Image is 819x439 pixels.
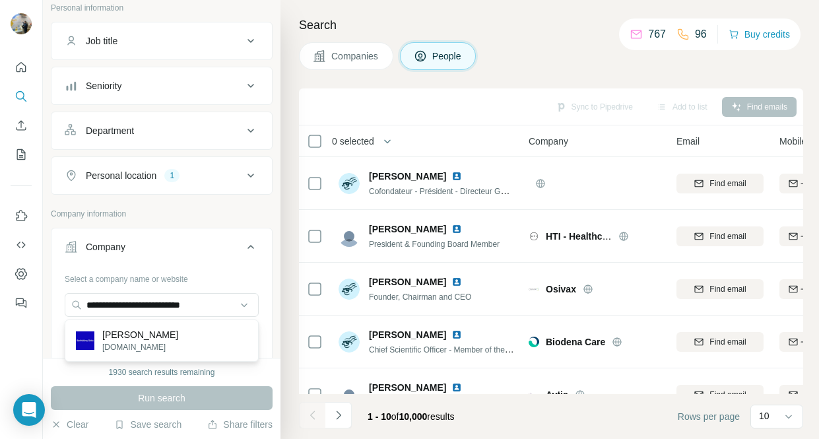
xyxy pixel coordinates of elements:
p: Personal information [51,2,273,14]
button: Company [51,231,272,268]
button: Navigate to next page [325,402,352,428]
span: Avtis [546,388,568,401]
div: Select a company name or website [65,268,259,285]
span: HTI - Healthcare AND Technology International [546,231,750,242]
button: Clear [51,418,88,431]
button: Seniority [51,70,272,102]
span: Biodena Care [546,335,605,349]
button: Job title [51,25,272,57]
img: Avatar [339,384,360,405]
button: Find email [676,226,764,246]
span: [PERSON_NAME] [369,222,446,236]
span: [PERSON_NAME] [369,381,446,394]
p: [DOMAIN_NAME] [102,341,178,353]
span: Find email [709,336,746,348]
span: President & Founding Board Member [369,240,500,249]
button: Buy credits [729,25,790,44]
div: Department [86,124,134,137]
div: 1 [164,170,180,182]
p: [PERSON_NAME] [102,328,178,341]
span: results [368,411,455,422]
button: Find email [676,385,764,405]
p: 10 [759,409,770,422]
button: Find email [676,332,764,352]
span: Email [676,135,700,148]
h4: Search [299,16,803,34]
button: Share filters [207,418,273,431]
div: 1930 search results remaining [109,366,215,378]
img: Avatar [11,13,32,34]
div: Job title [86,34,117,48]
button: Feedback [11,291,32,315]
img: Barthélémy Griño [76,331,94,350]
p: 96 [695,26,707,42]
div: Open Intercom Messenger [13,394,45,426]
span: Find email [709,178,746,189]
button: Save search [114,418,181,431]
span: Company [529,135,568,148]
img: LinkedIn logo [451,224,462,234]
div: Company [86,240,125,253]
img: Logo of HTI - Healthcare AND Technology International [529,231,539,242]
button: Find email [676,279,764,299]
span: 0 selected [332,135,374,148]
span: 10,000 [399,411,428,422]
span: Companies [331,50,379,63]
span: [PERSON_NAME] [369,328,446,341]
span: [PERSON_NAME] [369,275,446,288]
img: Logo of Osivax [529,284,539,294]
span: 1 - 10 [368,411,391,422]
span: Find email [709,283,746,295]
img: Avatar [339,173,360,194]
button: Search [11,84,32,108]
span: Founder, Chairman and CEO [369,292,471,302]
span: Cofondateur - Président - Directeur Général - Ingénieur IoT [369,186,576,196]
button: Department [51,115,272,147]
img: Avatar [339,226,360,247]
button: Quick start [11,55,32,79]
span: Osivax [546,283,576,296]
span: [PERSON_NAME] [369,170,446,183]
p: Company information [51,208,273,220]
img: Avatar [339,279,360,300]
img: Logo of Biodena Care [529,337,539,347]
button: Use Surfe on LinkedIn [11,204,32,228]
span: Chief Scientific Officer - Member of the executive board - Founder [369,344,599,355]
button: Enrich CSV [11,114,32,137]
img: LinkedIn logo [451,277,462,287]
img: LinkedIn logo [451,329,462,340]
img: Avatar [339,331,360,353]
span: Rows per page [678,410,740,423]
span: Find email [709,230,746,242]
div: Seniority [86,79,121,92]
button: Use Surfe API [11,233,32,257]
img: Logo of Avtis [529,389,539,400]
button: Personal location1 [51,160,272,191]
img: LinkedIn logo [451,382,462,393]
button: Dashboard [11,262,32,286]
p: 767 [648,26,666,42]
div: Personal location [86,169,156,182]
img: LinkedIn logo [451,171,462,182]
span: of [391,411,399,422]
span: People [432,50,463,63]
span: Mobile [779,135,806,148]
button: My lists [11,143,32,166]
span: Find email [709,389,746,401]
button: Find email [676,174,764,193]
